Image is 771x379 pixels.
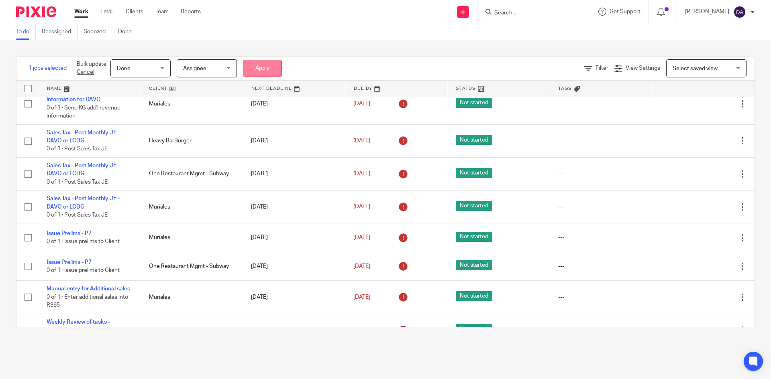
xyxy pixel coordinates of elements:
[733,6,746,18] img: svg%3E
[558,137,645,145] div: ---
[47,268,120,273] span: 0 of 1 · Issue prelims to Client
[141,281,243,314] td: Muriales
[183,66,206,71] span: Assignee
[558,233,645,241] div: ---
[16,24,36,40] a: To do
[243,223,345,252] td: [DATE]
[47,319,110,333] a: Weekly Review of tasks - [PERSON_NAME]
[155,8,169,16] a: Team
[456,201,492,211] span: Not started
[181,8,201,16] a: Reports
[353,263,370,269] span: [DATE]
[141,83,243,125] td: Muriales
[74,8,88,16] a: Work
[243,252,345,280] td: [DATE]
[47,231,92,236] a: Issue Prelims - P7
[558,262,645,270] div: ---
[353,204,370,210] span: [DATE]
[29,64,67,72] span: 1 jobs selected
[558,203,645,211] div: ---
[558,170,645,178] div: ---
[141,124,243,157] td: Heavy BarBurger
[243,191,345,223] td: [DATE]
[673,66,718,71] span: Select saved view
[141,158,243,191] td: One Restaurant Mgmt - Subway
[596,65,608,71] span: Filter
[243,281,345,314] td: [DATE]
[47,259,92,265] a: Issue Prelims - P7
[456,135,492,145] span: Not started
[42,24,78,40] a: Reassigned
[353,294,370,300] span: [DATE]
[126,8,143,16] a: Clients
[558,293,645,301] div: ---
[141,191,243,223] td: Muriales
[141,223,243,252] td: Muriales
[456,324,492,334] span: Not started
[353,235,370,240] span: [DATE]
[47,212,108,218] span: 0 of 1 · Post Sales Tax JE
[47,146,108,152] span: 0 of 1 · Post Sales Tax JE
[47,179,108,185] span: 0 of 1 · Post Sales Tax JE
[47,286,130,292] a: Manual entry for Additional sales
[117,66,131,71] span: Done
[456,260,492,270] span: Not started
[353,171,370,176] span: [DATE]
[243,83,345,125] td: [DATE]
[558,100,645,108] div: ---
[685,8,729,16] p: [PERSON_NAME]
[47,163,120,176] a: Sales Tax - Post Monthly JE - DAVO or LCDG
[118,24,138,40] a: Done
[141,252,243,280] td: One Restaurant Mgmt - Subway
[77,69,94,75] a: Cancel
[456,168,492,178] span: Not started
[558,86,572,91] span: Tags
[47,294,128,308] span: 0 of 1 · Enter additional sales into R365
[494,10,566,17] input: Search
[243,60,282,77] button: Apply
[610,9,640,14] span: Get Support
[243,124,345,157] td: [DATE]
[558,326,645,334] div: ---
[47,105,120,119] span: 0 of 1 · Send KG add'l revenue information
[77,60,106,77] p: Bulk update
[456,232,492,242] span: Not started
[100,8,114,16] a: Email
[353,138,370,144] span: [DATE]
[626,65,660,71] span: View Settings
[47,239,120,245] span: 0 of 1 · Issue prelims to Client
[353,101,370,107] span: [DATE]
[456,291,492,301] span: Not started
[243,314,345,347] td: [DATE]
[141,314,243,347] td: Muriales
[16,6,56,17] img: Pixie
[47,196,120,209] a: Sales Tax - Post Monthly JE - DAVO or LCDG
[84,24,112,40] a: Snoozed
[47,130,120,144] a: Sales Tax - Post Monthly JE - DAVO or LCDG
[456,98,492,108] span: Not started
[243,158,345,191] td: [DATE]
